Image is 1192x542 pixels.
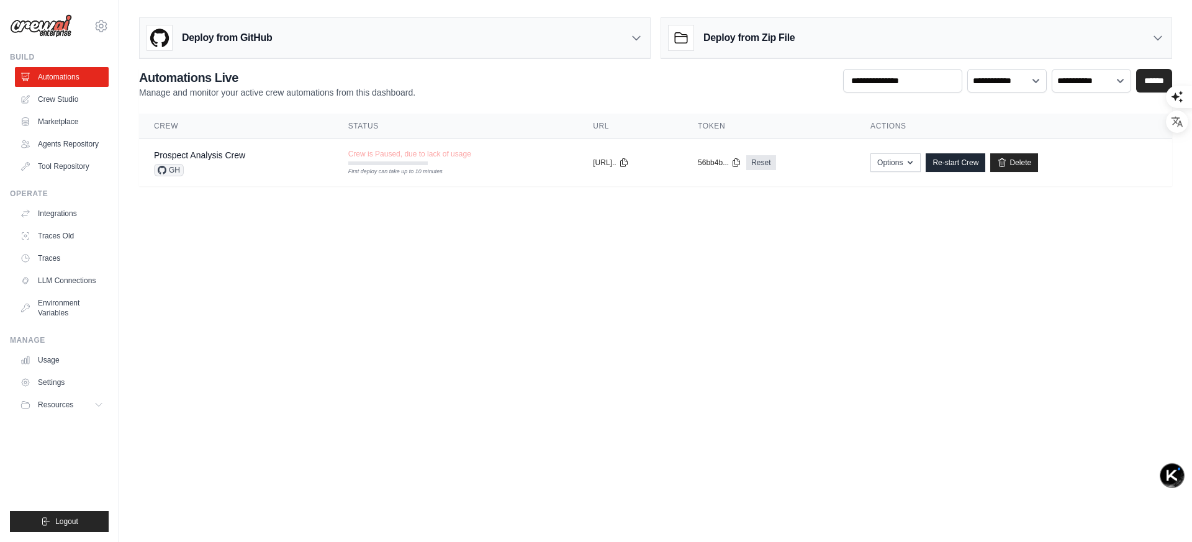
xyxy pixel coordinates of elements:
[15,134,109,154] a: Agents Repository
[15,112,109,132] a: Marketplace
[139,86,415,99] p: Manage and monitor your active crew automations from this dashboard.
[333,114,579,139] th: Status
[870,153,921,172] button: Options
[10,335,109,345] div: Manage
[139,69,415,86] h2: Automations Live
[10,189,109,199] div: Operate
[15,373,109,392] a: Settings
[139,114,333,139] th: Crew
[147,25,172,50] img: GitHub Logo
[990,153,1038,172] a: Delete
[856,114,1172,139] th: Actions
[348,168,428,176] div: First deploy can take up to 10 minutes
[10,14,72,38] img: Logo
[15,89,109,109] a: Crew Studio
[182,30,272,45] h3: Deploy from GitHub
[10,52,109,62] div: Build
[683,114,856,139] th: Token
[15,156,109,176] a: Tool Repository
[38,400,73,410] span: Resources
[154,150,245,160] a: Prospect Analysis Crew
[698,158,741,168] button: 56bb4b...
[746,155,775,170] a: Reset
[10,511,109,532] button: Logout
[15,395,109,415] button: Resources
[926,153,985,172] a: Re-start Crew
[15,271,109,291] a: LLM Connections
[15,350,109,370] a: Usage
[703,30,795,45] h3: Deploy from Zip File
[15,248,109,268] a: Traces
[15,226,109,246] a: Traces Old
[578,114,683,139] th: URL
[15,293,109,323] a: Environment Variables
[15,204,109,224] a: Integrations
[15,67,109,87] a: Automations
[55,517,78,526] span: Logout
[348,149,471,159] span: Crew is Paused, due to lack of usage
[154,164,184,176] span: GH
